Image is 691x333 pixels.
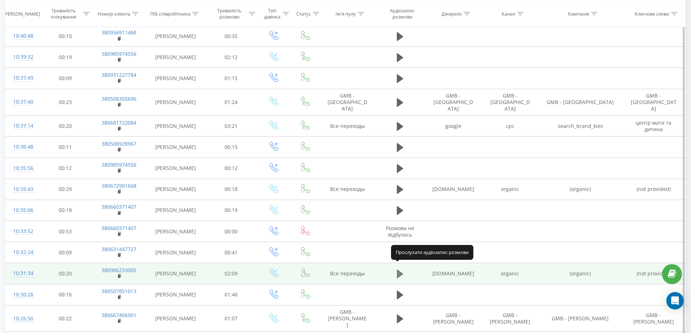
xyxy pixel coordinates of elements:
div: 10:35:06 [13,203,32,217]
td: (organic) [538,179,622,200]
td: [PERSON_NAME] [146,116,205,137]
td: organic [482,179,538,200]
td: 00:12 [205,158,258,179]
td: 01:46 [205,284,258,305]
td: [PERSON_NAME] [146,179,205,200]
td: cpc [482,116,538,137]
td: центр мати та дитина [622,116,685,137]
td: GMB - [PERSON_NAME] [538,305,622,332]
div: Тривалість очікування [46,8,82,20]
div: Open Intercom Messenger [666,292,684,309]
div: 10:35:43 [13,182,32,196]
div: Тип дзвінка [264,8,281,20]
div: Ім'я пулу [336,11,356,17]
td: 02:09 [205,263,258,284]
td: 00:12 [39,158,92,179]
td: GMB - [GEOGRAPHIC_DATA] [622,89,685,116]
div: 10:31:34 [13,266,32,280]
td: google [425,116,482,137]
td: 00:20 [39,263,92,284]
div: Джерело [441,11,462,17]
td: GMB - [GEOGRAPHIC_DATA] [538,89,622,116]
td: 00:23 [39,89,92,116]
div: [PERSON_NAME] [3,11,40,17]
td: (organic) [538,263,622,284]
td: 00:15 [205,137,258,158]
div: 10:37:49 [13,71,32,85]
td: 00:19 [205,200,258,221]
td: 00:09 [39,242,92,263]
div: Прослухати аудіозапис розмови [391,245,473,259]
td: 00:20 [39,116,92,137]
td: 00:53 [39,221,92,242]
div: Номер клієнта [98,11,130,17]
div: Тривалість розмови [211,8,247,20]
td: 03:21 [205,116,258,137]
td: [PERSON_NAME] [146,284,205,305]
td: Все переходы [320,179,375,200]
td: GMB - [PERSON_NAME] [622,305,685,332]
div: 10:36:48 [13,140,32,154]
a: 380507851013 [102,288,136,295]
td: 00:29 [39,179,92,200]
td: [PERSON_NAME] [146,47,205,68]
td: 00:11 [39,137,92,158]
div: Канал [502,11,515,17]
div: ПІБ співробітника [150,11,190,17]
a: 380506928967 [102,140,136,147]
td: GMB - [PERSON_NAME] [425,305,482,332]
td: 01:24 [205,89,258,116]
a: 380672901668 [102,182,136,189]
a: 380956911468 [102,29,136,36]
a: 380660371407 [102,225,136,232]
a: 380681722084 [102,119,136,126]
td: [PERSON_NAME] [146,158,205,179]
td: search_brand_kiev [538,116,622,137]
div: 10:33:52 [13,224,32,238]
td: (not provided) [622,263,685,284]
div: 10:35:56 [13,161,32,175]
div: 10:30:28 [13,288,32,302]
div: Ключове слово [635,11,669,17]
div: 10:40:48 [13,29,32,43]
td: [PERSON_NAME] [146,68,205,89]
td: Все переходы [320,116,375,137]
td: 00:35 [205,26,258,47]
td: [PERSON_NAME] [146,26,205,47]
td: [PERSON_NAME] [146,305,205,332]
div: Статус [296,11,311,17]
td: [PERSON_NAME] [146,200,205,221]
div: 10:32:24 [13,245,32,259]
td: [PERSON_NAME] [146,89,205,116]
td: 00:09 [39,68,92,89]
a: 380931227784 [102,71,136,78]
td: organic [482,263,538,284]
a: 380667406901 [102,312,136,319]
td: [DOMAIN_NAME] [425,179,482,200]
div: 10:37:40 [13,95,32,109]
div: Аудіозапис розмови [381,8,423,20]
a: 380631447727 [102,246,136,253]
a: 380985974556 [102,161,136,168]
a: 380986233005 [102,267,136,274]
td: 00:18 [205,179,258,200]
td: 02:12 [205,47,258,68]
a: 380660371407 [102,203,136,210]
td: [PERSON_NAME] [146,242,205,263]
td: GMB - [PERSON_NAME] [482,305,538,332]
td: [PERSON_NAME] [146,137,205,158]
td: GMB - [PERSON_NAME] [320,305,375,332]
div: Кампанія [568,11,589,17]
td: 00:19 [39,47,92,68]
span: Розмова не відбулась [386,225,414,238]
td: [PERSON_NAME] [146,221,205,242]
td: Все переходы [320,263,375,284]
td: 00:22 [39,305,92,332]
div: 10:37:14 [13,119,32,133]
td: (not provided) [622,179,685,200]
td: [DOMAIN_NAME] [425,263,482,284]
td: 00:18 [39,200,92,221]
td: 01:15 [205,68,258,89]
a: 380985974556 [102,50,136,57]
td: [PERSON_NAME] [146,263,205,284]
